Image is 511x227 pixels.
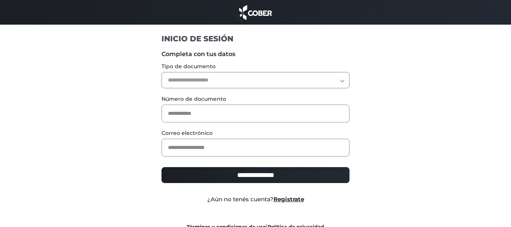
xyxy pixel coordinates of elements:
[156,195,355,204] div: ¿Aún no tenés cuenta?
[162,129,349,137] label: Correo electrónico
[273,196,304,203] a: Registrate
[162,50,349,59] label: Completa con tus datos
[162,34,349,44] h1: INICIO DE SESIÓN
[162,63,349,70] label: Tipo de documento
[162,95,349,103] label: Número de documento
[237,4,274,21] img: cober_marca.png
